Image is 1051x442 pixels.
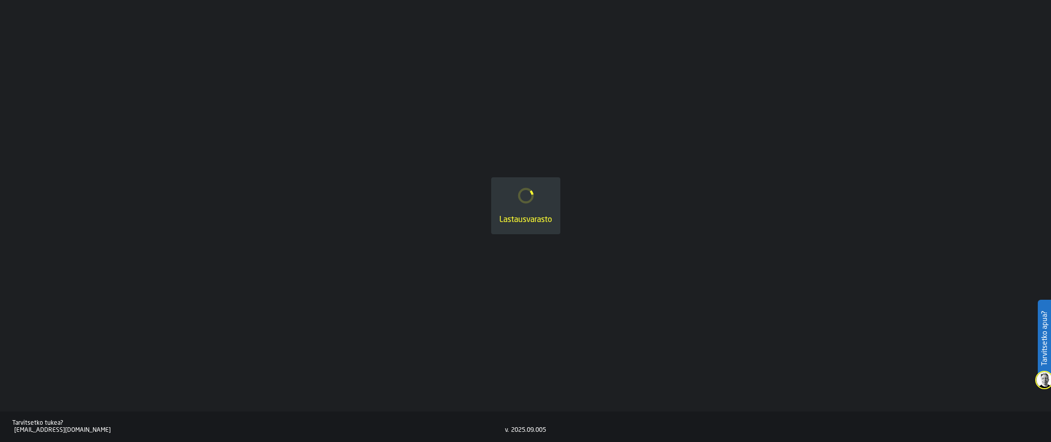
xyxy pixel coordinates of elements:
div: v. [505,427,509,434]
div: Tarvitsetko tukea? [12,420,505,427]
div: Lastausvarasto [499,214,552,226]
a: Tarvitsetko tukea?[EMAIL_ADDRESS][DOMAIN_NAME] [12,420,505,434]
div: 2025.09.005 [511,427,546,434]
div: [EMAIL_ADDRESS][DOMAIN_NAME] [14,427,505,434]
